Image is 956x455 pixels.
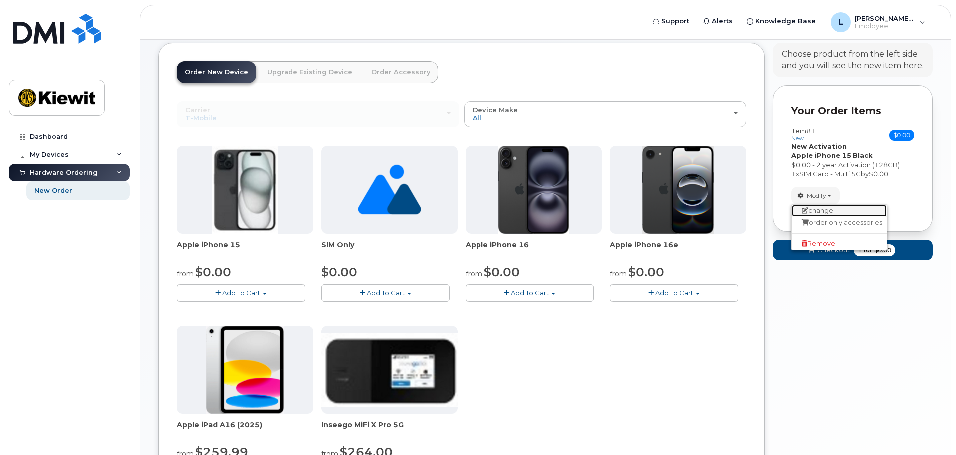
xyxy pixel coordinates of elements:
iframe: Messenger Launcher [913,412,949,448]
a: Order Accessory [363,61,438,83]
button: Modify [791,187,840,204]
img: iphone16e.png [642,146,714,234]
div: SIM Only [321,240,458,260]
span: $0.00 [628,265,664,279]
button: Checkout 1 for $0.00 [773,240,933,260]
div: Logan.Miller1 [824,12,932,32]
span: L [838,16,843,28]
a: change [792,205,887,217]
div: Inseego MiFi X Pro 5G [321,420,458,440]
span: [PERSON_NAME].Miller1 [855,14,915,22]
img: iphone_16_plus.png [498,146,569,234]
a: order only accessories [792,217,887,229]
div: $0.00 - 2 year Activation (128GB) [791,160,914,170]
button: Device Make All [464,101,746,127]
span: $0.00 [195,265,231,279]
a: Knowledge Base [740,11,823,31]
div: Apple iPhone 15 [177,240,313,260]
small: new [791,135,804,142]
p: Your Order Items [791,104,914,118]
button: Add To Cart [177,284,305,302]
span: Add To Cart [367,289,405,297]
small: from [177,269,194,278]
img: iphone15.jpg [212,146,278,234]
a: Alerts [696,11,740,31]
button: Add To Cart [321,284,450,302]
span: 1 [791,170,796,178]
small: from [466,269,482,278]
span: $0.00 [484,265,520,279]
div: x by [791,169,914,179]
div: Apple iPad A16 (2025) [177,420,313,440]
div: Apple iPhone 16e [610,240,746,260]
span: $0.00 [869,170,888,178]
span: Alerts [712,16,733,26]
img: inseego5g.jpg [321,333,458,407]
span: All [473,114,481,122]
span: Modify [807,191,826,200]
strong: New Activation [791,142,847,150]
strong: Apple iPhone 15 [791,151,851,159]
a: Remove [792,238,887,250]
button: Add To Cart [466,284,594,302]
span: Employee [855,22,915,30]
a: Support [646,11,696,31]
span: Remove [802,240,835,247]
span: Knowledge Base [755,16,816,26]
button: Add To Cart [610,284,738,302]
span: $0.00 [889,130,914,141]
span: SIM Card - Multi 5G [799,170,861,178]
span: Device Make [473,106,518,114]
span: Add To Cart [655,289,693,297]
span: #1 [806,127,815,135]
span: Add To Cart [222,289,260,297]
strong: Black [853,151,873,159]
a: Upgrade Existing Device [259,61,360,83]
small: from [610,269,627,278]
span: $0.00 [321,265,357,279]
h3: Item [791,127,815,142]
img: ipad_11.png [206,326,284,414]
span: Add To Cart [511,289,549,297]
div: Choose product from the left side and you will see the new item here. [782,49,924,72]
span: Support [661,16,689,26]
a: Order New Device [177,61,256,83]
div: Apple iPhone 16 [466,240,602,260]
img: no_image_found-2caef05468ed5679b831cfe6fc140e25e0c280774317ffc20a367ab7fd17291e.png [358,146,421,234]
